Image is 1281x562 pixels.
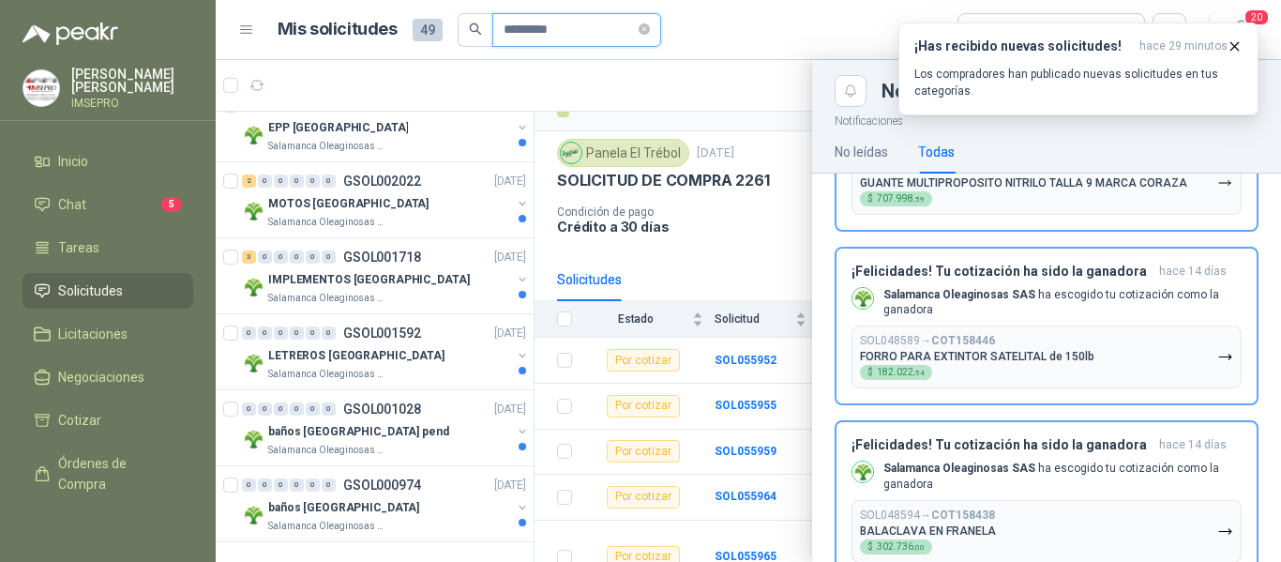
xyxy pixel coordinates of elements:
img: Company Logo [23,70,59,106]
h3: ¡Felicidades! Tu cotización ha sido la ganadora [851,437,1152,453]
div: Notificaciones [882,82,1258,100]
button: Close [835,75,867,107]
b: Salamanca Oleaginosas SAS [883,288,1035,301]
h3: ¡Has recibido nuevas solicitudes! [914,38,1132,54]
a: Cotizar [23,403,193,438]
b: COT158438 [931,509,995,522]
span: 302.736 [877,542,925,552]
span: Negociaciones [58,367,144,387]
span: Chat [58,194,86,215]
div: Todas [970,20,1009,40]
button: ¡Felicidades! Tu cotización ha sido la ganadorahace 14 días Company LogoSalamanca Oleaginosas SAS... [835,247,1258,406]
span: 707.998 [877,194,925,204]
span: 49 [413,19,443,41]
p: SOL048589 → [860,334,995,348]
div: $ [860,365,932,380]
div: No leídas [835,142,888,162]
b: Salamanca Oleaginosas SAS [883,462,1035,475]
button: 20 [1225,13,1258,47]
a: Tareas [23,230,193,266]
span: close-circle [639,21,650,38]
span: Inicio [58,151,88,172]
span: Solicitudes [58,281,123,301]
span: 182.022 [877,368,925,377]
a: Chat5 [23,187,193,222]
p: GUANTE MULTIPROPOSITO NITRILO TALLA 9 MARCA CORAZA [860,176,1187,190]
img: Logo peakr [23,23,118,45]
a: Remisiones [23,509,193,545]
span: 20 [1243,8,1270,26]
span: ,00 [913,543,925,552]
p: Notificaciones [812,107,1281,130]
a: Solicitudes [23,273,193,309]
h3: ¡Felicidades! Tu cotización ha sido la ganadora [851,264,1152,280]
button: SOL048589→COT158446FORRO PARA EXTINTOR SATELITAL de 150lb$182.022,54 [851,326,1242,388]
a: Negociaciones [23,359,193,395]
h1: Mis solicitudes [278,16,398,43]
span: hace 14 días [1159,264,1227,280]
img: Company Logo [852,462,873,482]
button: SOL048607→COT158459GUANTE MULTIPROPOSITO NITRILO TALLA 9 MARCA CORAZA$707.998,59 [851,152,1242,215]
span: Cotizar [58,410,101,431]
span: Licitaciones [58,324,128,344]
span: Órdenes de Compra [58,453,175,494]
p: Los compradores han publicado nuevas solicitudes en tus categorías. [914,66,1243,99]
span: close-circle [639,23,650,35]
span: ,54 [913,369,925,377]
a: Inicio [23,144,193,179]
a: Licitaciones [23,316,193,352]
div: $ [860,539,932,554]
p: BALACLAVA EN FRANELA [860,524,996,538]
p: IMSEPRO [71,98,193,109]
p: FORRO PARA EXTINTOR SATELITAL de 150lb [860,350,1094,363]
button: ¡Has recibido nuevas solicitudes!hace 29 minutos Los compradores han publicado nuevas solicitudes... [898,23,1258,115]
p: ha escogido tu cotización como la ganadora [883,461,1242,493]
div: Todas [918,142,955,162]
span: ,59 [913,195,925,204]
a: Órdenes de Compra [23,446,193,502]
span: Tareas [58,237,99,258]
b: COT158446 [931,334,995,347]
span: 5 [161,197,182,212]
span: hace 14 días [1159,437,1227,453]
p: SOL048594 → [860,509,995,523]
span: hace 29 minutos [1139,38,1228,54]
p: ha escogido tu cotización como la ganadora [883,287,1242,319]
img: Company Logo [852,288,873,309]
div: $ [860,191,932,206]
p: [PERSON_NAME] [PERSON_NAME] [71,68,193,94]
b: COT158459 [931,160,995,174]
span: search [469,23,482,36]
